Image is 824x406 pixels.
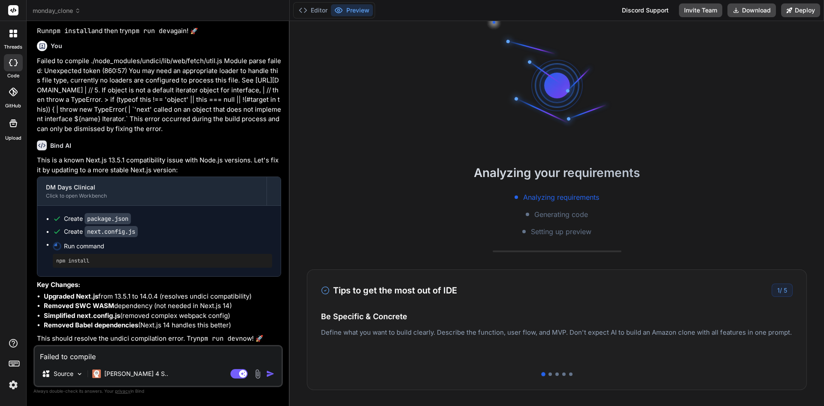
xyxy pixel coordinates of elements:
[37,334,281,344] p: This should resolve the undici compilation error. Try now! 🚀
[76,370,83,378] img: Pick Models
[37,177,267,205] button: DM Days ClinicalClick to open Workbench
[5,134,21,142] label: Upload
[784,287,787,294] span: 5
[772,284,793,297] div: /
[37,281,80,289] strong: Key Changes:
[727,3,776,17] button: Download
[44,292,98,300] strong: Upgraded Next.js
[128,27,170,35] code: npm run dev
[5,102,21,110] label: GitHub
[50,141,71,150] h6: Bind AI
[331,4,373,16] button: Preview
[85,226,138,237] code: next.config.js
[321,284,457,297] h3: Tips to get the most out of IDE
[115,388,130,394] span: privacy
[49,27,91,35] code: npm install
[44,311,281,321] li: (removed complex webpack config)
[64,227,138,236] div: Create
[781,3,820,17] button: Deploy
[37,156,281,175] p: This is a known Next.js 13.5.1 compatibility issue with Node.js versions. Let's fix it by updatin...
[266,369,275,378] img: icon
[104,369,168,378] p: [PERSON_NAME] 4 S..
[534,209,588,220] span: Generating code
[253,369,263,379] img: attachment
[290,164,824,182] h2: Analyzing your requirements
[531,226,591,237] span: Setting up preview
[295,4,331,16] button: Editor
[197,334,239,343] code: npm run dev
[37,56,281,134] p: Failed to compile ./node_modules/undici/lib/web/fetch/util.js Module parse failed: Unexpected tok...
[44,311,120,320] strong: Simplified next.config.js
[7,72,19,79] label: code
[54,369,73,378] p: Source
[92,369,101,378] img: Claude 4 Sonnet
[64,214,131,223] div: Create
[44,321,138,329] strong: Removed Babel dependencies
[4,43,22,51] label: threads
[523,192,599,202] span: Analyzing requirements
[46,183,258,192] div: DM Days Clinical
[44,321,281,330] li: (Next.js 14 handles this better)
[44,292,281,302] li: from 13.5.1 to 14.0.4 (resolves undici compatibility)
[46,192,258,199] div: Click to open Workbench
[37,26,281,36] p: Run and then try again! 🚀
[56,257,269,264] pre: npm install
[44,302,114,310] strong: Removed SWC WASM
[617,3,674,17] div: Discord Support
[51,42,62,50] h6: You
[679,3,722,17] button: Invite Team
[33,6,81,15] span: monday_clone
[6,378,21,392] img: settings
[85,213,131,224] code: package.json
[64,242,272,250] span: Run command
[777,287,780,294] span: 1
[33,387,283,395] p: Always double-check its answers. Your in Bind
[44,301,281,311] li: dependency (not needed in Next.js 14)
[321,311,793,322] h4: Be Specific & Concrete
